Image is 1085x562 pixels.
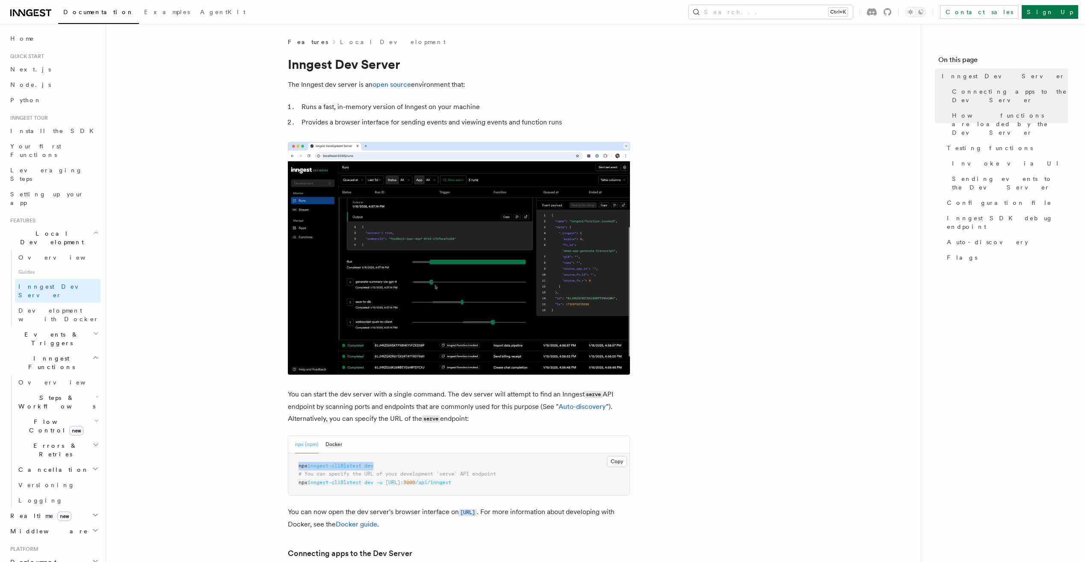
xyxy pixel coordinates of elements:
span: Features [7,217,35,224]
a: How functions are loaded by the Dev Server [949,108,1068,140]
span: Inngest Dev Server [942,72,1065,80]
a: Node.js [7,77,101,92]
span: Sending events to the Dev Server [952,175,1068,192]
span: Cancellation [15,465,89,474]
span: npx [299,463,307,469]
a: Docker guide [336,520,377,528]
span: dev [364,463,373,469]
span: 3000 [403,479,415,485]
span: Inngest Functions [7,354,92,371]
span: Setting up your app [10,191,84,206]
span: Invoke via UI [952,159,1066,168]
span: Configuration file [947,198,1052,207]
span: Python [10,97,41,104]
span: Overview [18,379,106,386]
button: Local Development [7,226,101,250]
a: Inngest SDK debug endpoint [943,210,1068,234]
span: Next.js [10,66,51,73]
button: Cancellation [15,462,101,477]
span: inngest-cli@latest [307,479,361,485]
span: Guides [15,265,101,279]
a: [URL] [459,508,477,516]
span: Testing functions [947,144,1033,152]
a: Inngest Dev Server [15,279,101,303]
code: [URL] [459,509,477,516]
span: How functions are loaded by the Dev Server [952,111,1068,137]
a: Documentation [58,3,139,24]
a: Connecting apps to the Dev Server [288,547,412,559]
a: Your first Functions [7,139,101,163]
a: Overview [15,250,101,265]
span: Inngest Dev Server [18,283,92,299]
p: You can start the dev server with a single command. The dev server will attempt to find an Innges... [288,388,630,425]
a: Configuration file [943,195,1068,210]
a: Testing functions [943,140,1068,156]
button: Copy [607,456,627,467]
span: Logging [18,497,63,504]
a: Inngest Dev Server [938,68,1068,84]
span: inngest-cli@latest [307,463,361,469]
a: Examples [139,3,195,23]
div: Inngest Functions [7,375,101,508]
a: open source [373,80,411,89]
span: Leveraging Steps [10,167,83,182]
button: Inngest Functions [7,351,101,375]
span: [URL]: [385,479,403,485]
a: Overview [15,375,101,390]
button: Docker [325,436,342,453]
span: Steps & Workflows [15,393,95,411]
span: Connecting apps to the Dev Server [952,87,1068,104]
button: npx (npm) [295,436,319,453]
span: Home [10,34,34,43]
a: Connecting apps to the Dev Server [949,84,1068,108]
span: Versioning [18,482,75,488]
a: Logging [15,493,101,508]
span: Your first Functions [10,143,61,158]
span: Development with Docker [18,307,99,322]
p: You can now open the dev server's browser interface on . For more information about developing wi... [288,506,630,530]
button: Events & Triggers [7,327,101,351]
li: Provides a browser interface for sending events and viewing events and function runs [299,116,630,128]
span: Middleware [7,527,88,535]
a: Auto-discovery [943,234,1068,250]
a: Auto-discovery [559,402,606,411]
a: Install the SDK [7,123,101,139]
span: Flags [947,253,977,262]
a: Sending events to the Dev Server [949,171,1068,195]
a: Sign Up [1022,5,1078,19]
a: Python [7,92,101,108]
span: npx [299,479,307,485]
button: Flow Controlnew [15,414,101,438]
span: Node.js [10,81,51,88]
div: Local Development [7,250,101,327]
a: Invoke via UI [949,156,1068,171]
button: Toggle dark mode [905,7,926,17]
a: Flags [943,250,1068,265]
code: serve [422,415,440,423]
span: new [57,512,71,521]
a: Versioning [15,477,101,493]
span: # You can specify the URL of your development `serve` API endpoint [299,471,496,477]
a: Local Development [340,38,446,46]
a: Setting up your app [7,186,101,210]
span: Realtime [7,512,71,520]
span: Platform [7,546,38,553]
span: Inngest tour [7,115,48,121]
span: AgentKit [200,9,245,15]
p: The Inngest dev server is an environment that: [288,79,630,91]
span: dev [364,479,373,485]
span: Examples [144,9,190,15]
a: Contact sales [940,5,1018,19]
span: Events & Triggers [7,330,93,347]
span: Auto-discovery [947,238,1028,246]
span: Quick start [7,53,44,60]
span: /api/inngest [415,479,451,485]
code: serve [585,391,603,398]
li: Runs a fast, in-memory version of Inngest on your machine [299,101,630,113]
a: Home [7,31,101,46]
a: Leveraging Steps [7,163,101,186]
a: Next.js [7,62,101,77]
span: Flow Control [15,417,94,435]
span: Install the SDK [10,127,99,134]
button: Errors & Retries [15,438,101,462]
